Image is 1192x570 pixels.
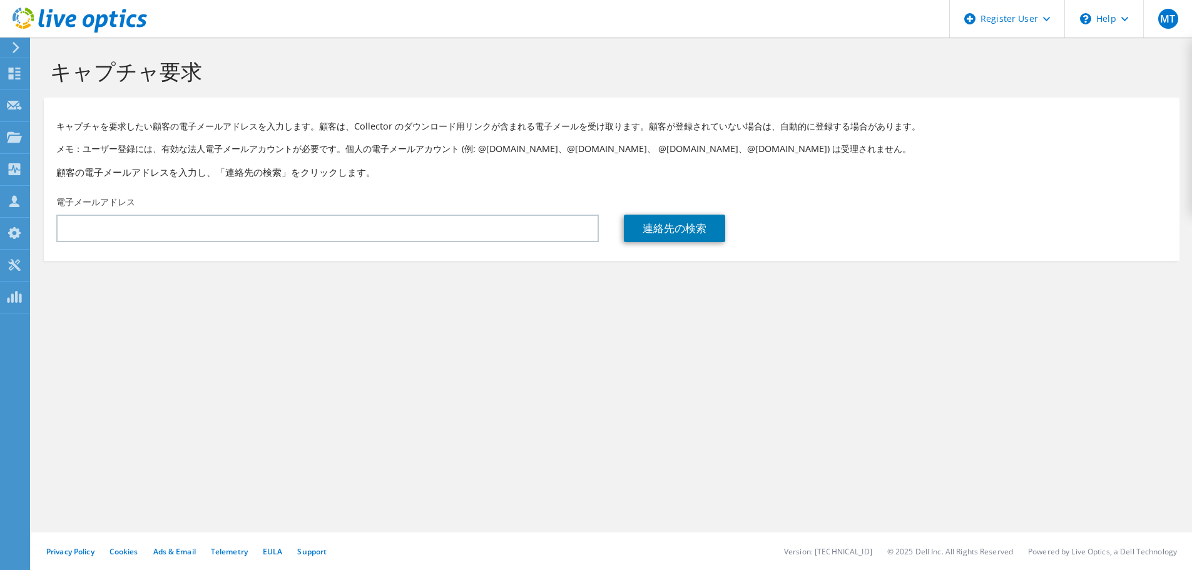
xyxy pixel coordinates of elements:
[887,546,1013,557] li: © 2025 Dell Inc. All Rights Reserved
[1080,13,1091,24] svg: \n
[153,546,196,557] a: Ads & Email
[297,546,327,557] a: Support
[110,546,138,557] a: Cookies
[624,215,725,242] a: 連絡先の検索
[263,546,282,557] a: EULA
[56,196,135,208] label: 電子メールアドレス
[46,546,94,557] a: Privacy Policy
[211,546,248,557] a: Telemetry
[56,165,1167,179] h3: 顧客の電子メールアドレスを入力し、「連絡先の検索」をクリックします。
[784,546,872,557] li: Version: [TECHNICAL_ID]
[56,142,1167,156] p: メモ：ユーザー登録には、有効な法人電子メールアカウントが必要です。個人の電子メールアカウント (例: @[DOMAIN_NAME]、@[DOMAIN_NAME]、 @[DOMAIN_NAME]、...
[56,120,1167,133] p: キャプチャを要求したい顧客の電子メールアドレスを入力します。顧客は、Collector のダウンロード用リンクが含まれる電子メールを受け取ります。顧客が登録されていない場合は、自動的に登録する場...
[50,58,1167,84] h1: キャプチャ要求
[1028,546,1177,557] li: Powered by Live Optics, a Dell Technology
[1158,9,1178,29] span: MT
